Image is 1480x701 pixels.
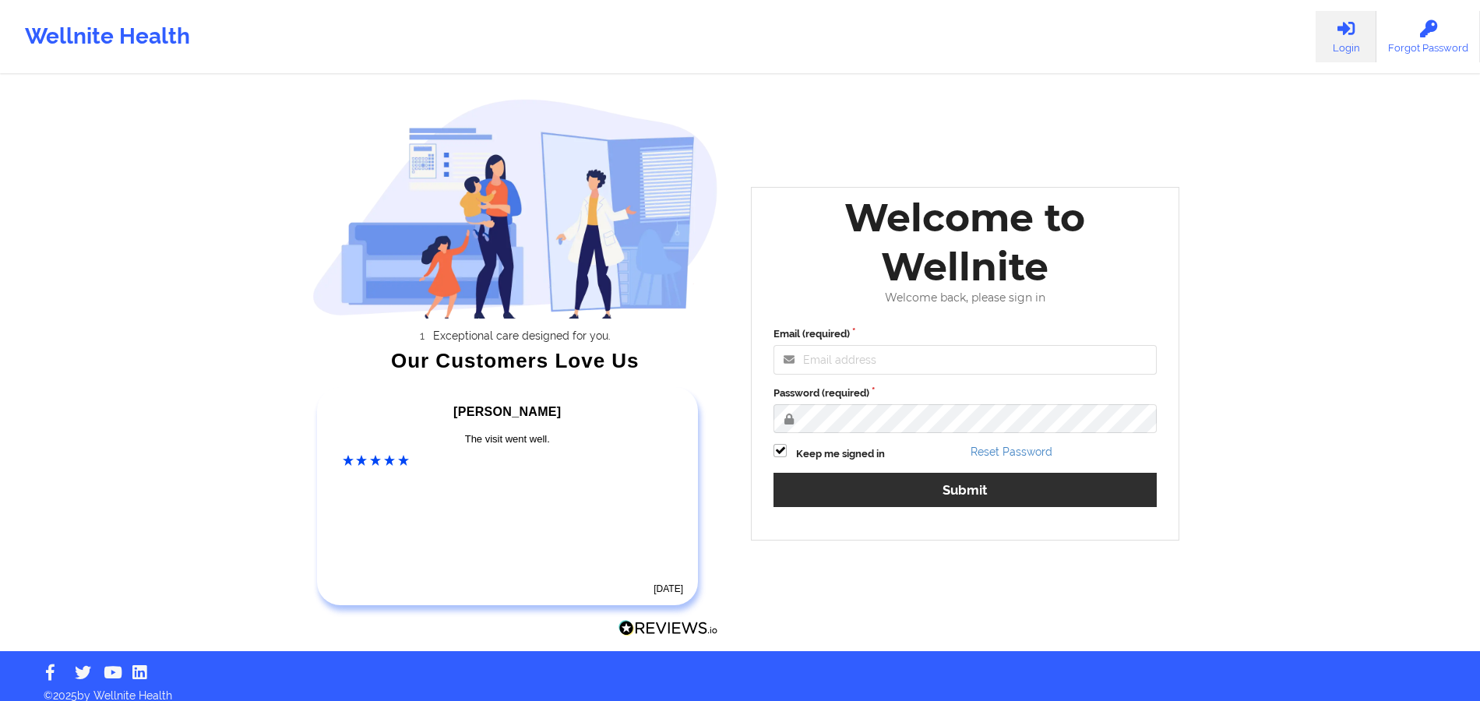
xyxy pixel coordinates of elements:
[618,620,718,640] a: Reviews.io Logo
[773,326,1157,342] label: Email (required)
[773,386,1157,401] label: Password (required)
[763,193,1168,291] div: Welcome to Wellnite
[796,446,885,462] label: Keep me signed in
[971,446,1052,458] a: Reset Password
[763,291,1168,305] div: Welcome back, please sign in
[312,353,719,368] div: Our Customers Love Us
[1316,11,1376,62] a: Login
[618,620,718,636] img: Reviews.io Logo
[1376,11,1480,62] a: Forgot Password
[654,583,683,594] time: [DATE]
[773,473,1157,506] button: Submit
[773,345,1157,375] input: Email address
[453,405,561,418] span: [PERSON_NAME]
[343,432,673,447] div: The visit went well.
[312,98,719,319] img: wellnite-auth-hero_200.c722682e.png
[326,329,718,342] li: Exceptional care designed for you.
